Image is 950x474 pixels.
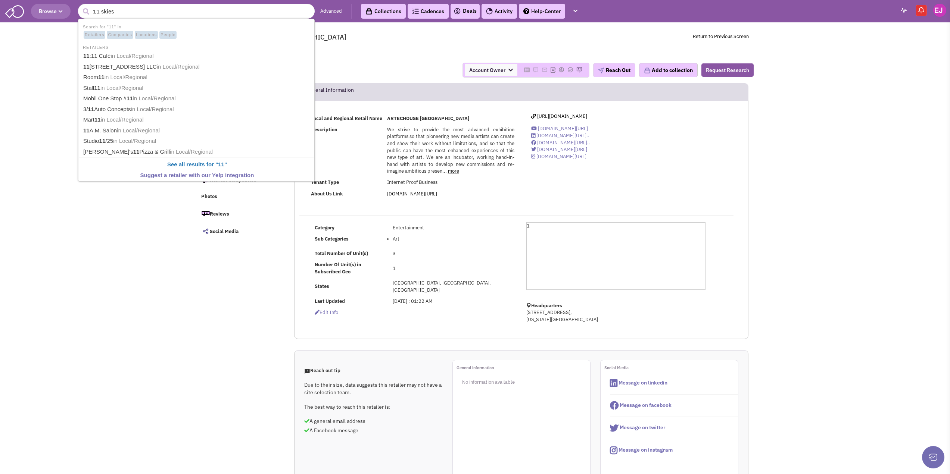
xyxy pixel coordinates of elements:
div: 1 [526,222,706,290]
b: 11 [83,127,90,134]
td: Entertainment [390,222,516,233]
a: [DOMAIN_NAME][URL].. [531,132,589,139]
a: Message on linkedin [610,379,667,386]
span: Message on twitter [620,424,666,431]
b: ARTECHOUSE [GEOGRAPHIC_DATA] [387,115,469,122]
span: Message on instagram [619,446,673,453]
a: [URL][DOMAIN_NAME] [531,113,587,119]
button: Reach Out [593,63,635,77]
p: [STREET_ADDRESS], [US_STATE][GEOGRAPHIC_DATA] [526,309,706,323]
a: 11A.M. Salonin Local/Regional [81,126,313,136]
button: Request Research [701,63,754,77]
img: icon-deals.svg [454,7,461,16]
a: Studio11/25in Local/Regional [81,136,313,146]
a: Stall11in Local/Regional [81,83,313,93]
span: Browse [39,8,63,15]
a: Message on instagram [610,446,673,453]
a: See all results for "11" [81,160,313,170]
span: [DOMAIN_NAME][URL].. [537,139,590,146]
td: Internet Proof Business [385,177,517,188]
span: Edit info [315,309,338,316]
b: Last Updated [315,298,345,304]
img: icon-collection-lavender-black.svg [365,8,373,15]
a: [DOMAIN_NAME][URL].. [531,139,590,146]
img: Activity.png [486,8,493,15]
span: Retailers [84,31,105,39]
b: Total Number Of Unit(s) [315,250,368,257]
p: Due to their size, data suggests this retailer may not have a site selection team. [304,381,442,396]
span: Message on linkedin [619,379,667,386]
b: Category [315,225,334,231]
a: Reviews [197,206,279,222]
b: Local and Regional Retail Name [311,115,382,122]
span: [DOMAIN_NAME][URL] [538,125,588,132]
a: Help-Center [519,4,565,19]
td: 3 [390,248,516,259]
a: 3/11Auto Conceptsin Local/Regional [81,104,313,114]
img: help.png [523,8,529,14]
b: 11 [98,74,105,80]
img: icon-collection-lavender.png [644,67,651,74]
span: in Local/Regional [105,74,147,80]
a: Message on facebook [610,402,672,408]
span: No information available [462,379,515,385]
b: Sub Categories [315,236,349,242]
span: in Local/Regional [110,53,153,59]
b: About Us Link [311,191,343,197]
a: Cadences [408,4,449,19]
img: Please add to your accounts [542,67,548,73]
b: 11 [99,138,106,144]
button: Add to collection [639,63,698,77]
a: Room11in Local/Regional [81,72,313,82]
a: Mart11in Local/Regional [81,115,313,125]
span: in Local/Regional [157,63,200,70]
b: States [315,283,329,289]
a: 11:11 Caféin Local/Regional [81,51,313,61]
b: 11 [127,95,133,101]
b: Description [311,126,337,133]
img: Please add to your accounts [576,67,582,73]
a: [DOMAIN_NAME][URL] [387,191,437,197]
li: RETAILERS [79,43,314,51]
a: Collections [361,4,406,19]
p: A Facebook message [304,427,442,434]
b: Number Of Unit(s) in Subscribed Geo [315,261,361,275]
li: Art [393,236,514,243]
span: Message on facebook [620,402,672,408]
span: Account Owner [465,64,517,76]
b: Headquarters [531,302,562,309]
b: Suggest a retailer with our Yelp integration [140,172,254,178]
input: Search [78,4,315,19]
a: Photos [197,190,279,204]
a: [DOMAIN_NAME][URL] [531,146,587,153]
span: [DOMAIN_NAME][URL] [536,153,586,160]
a: [DOMAIN_NAME][URL] [531,153,586,160]
span: in Local/Regional [100,85,143,91]
b: 11 [83,63,90,70]
a: [PERSON_NAME]'s11Pizza & Grillin Local/Regional [81,147,313,157]
b: Tenant Type [311,179,339,185]
h2: General Information [306,84,396,100]
li: Search for "11" in [79,22,314,40]
span: People [159,31,177,39]
span: [URL][DOMAIN_NAME] [537,113,587,119]
span: [DOMAIN_NAME][URL] [537,146,587,153]
a: Mobil One Stop #11in Local/Regional [81,94,313,104]
a: Activity [482,4,517,19]
b: 11 [88,106,94,112]
a: Suggest a retailer with our Yelp integration [81,170,313,181]
span: in Local/Regional [170,148,213,155]
img: Please add to your accounts [567,67,573,73]
a: Message on twitter [610,424,666,431]
div: [STREET_ADDRESS][US_STATE] [234,50,429,57]
span: in Local/Regional [117,127,160,134]
td: 1 [390,260,516,278]
a: Erin Jarquin [933,4,946,17]
b: 11 [83,53,90,59]
p: A general email address [304,417,442,425]
a: Advanced [320,8,342,15]
b: 11 [218,161,224,167]
span: Companies [107,31,133,39]
img: Please add to your accounts [533,67,539,73]
span: in Local/Regional [131,106,174,112]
